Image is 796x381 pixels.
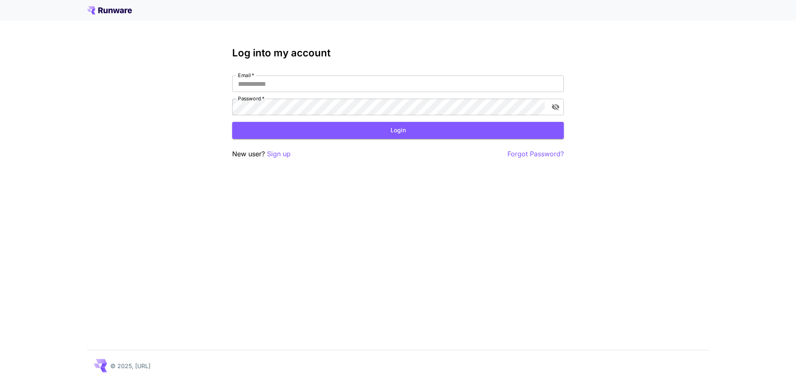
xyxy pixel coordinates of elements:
[110,362,150,370] p: © 2025, [URL]
[548,99,563,114] button: toggle password visibility
[232,122,564,139] button: Login
[238,72,254,79] label: Email
[267,149,291,159] button: Sign up
[238,95,265,102] label: Password
[507,149,564,159] button: Forgot Password?
[232,149,291,159] p: New user?
[232,47,564,59] h3: Log into my account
